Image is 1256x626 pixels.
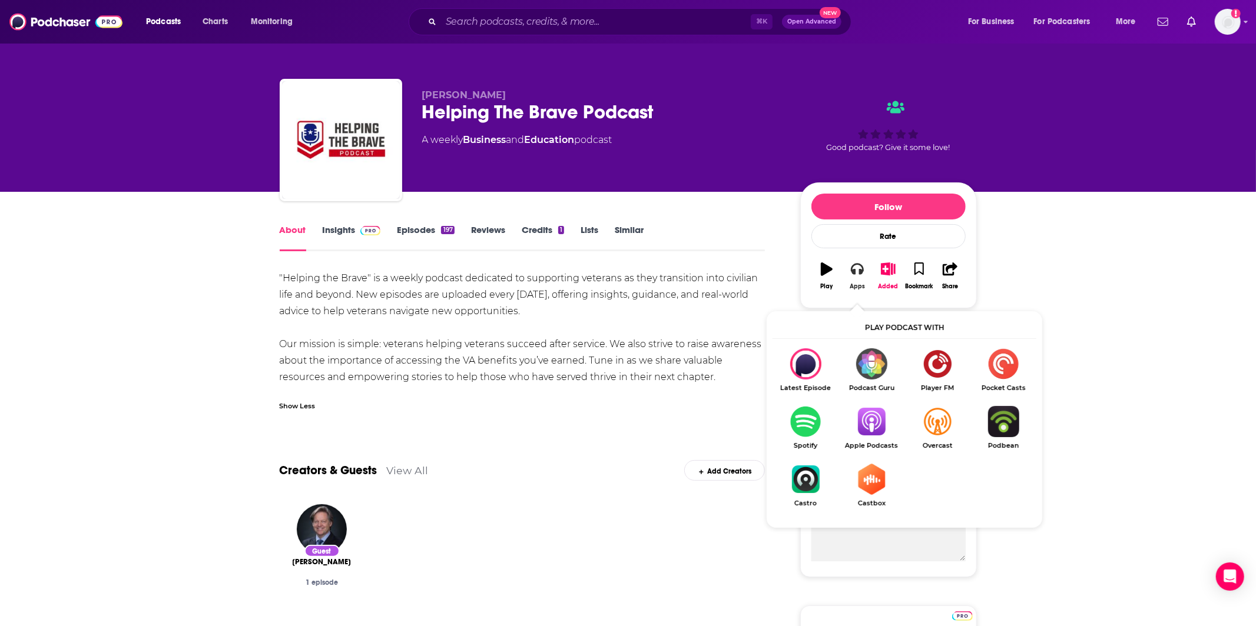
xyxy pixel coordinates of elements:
div: Share [942,283,958,290]
span: Castro [773,500,839,507]
img: Marty Strong [297,504,347,554]
button: Apps [842,255,873,297]
img: Podchaser Pro [360,226,381,235]
div: 1 episode [289,578,355,587]
span: Good podcast? Give it some love! [827,143,950,152]
span: Podbean [970,442,1036,449]
span: Player FM [904,384,970,392]
button: open menu [960,12,1029,31]
button: Bookmark [904,255,934,297]
span: Charts [203,14,228,30]
a: CastroCastro [773,464,839,507]
span: Podcast Guru [839,384,904,392]
div: 1 [558,226,564,234]
span: Spotify [773,442,839,449]
div: Open Intercom Messenger [1216,562,1244,591]
a: OvercastOvercast [904,406,970,449]
span: For Podcasters [1034,14,1091,30]
a: Lists [581,224,598,251]
a: Pocket CastsPocket Casts [970,348,1036,392]
div: Rate [811,224,966,248]
img: Podchaser - Follow, Share and Rate Podcasts [9,11,122,33]
a: InsightsPodchaser Pro [323,224,381,251]
a: Episodes197 [397,224,454,251]
span: New [820,7,841,18]
a: Podcast GuruPodcast Guru [839,348,904,392]
span: Apple Podcasts [839,442,904,449]
a: Show notifications dropdown [1153,12,1173,32]
a: Similar [615,224,644,251]
button: Added [873,255,903,297]
img: Helping The Brave Podcast [282,81,400,199]
div: A weekly podcast [422,133,612,147]
span: Podcasts [146,14,181,30]
span: More [1116,14,1136,30]
div: Bookmark [905,283,933,290]
button: Open AdvancedNew [782,15,841,29]
div: Play [820,283,833,290]
div: Play podcast with [773,317,1036,339]
a: SpotifySpotify [773,406,839,449]
div: Good podcast? Give it some love! [800,89,977,162]
a: Reviews [471,224,505,251]
a: PodbeanPodbean [970,406,1036,449]
a: Apple PodcastsApple Podcasts [839,406,904,449]
span: and [506,134,525,145]
button: Show profile menu [1215,9,1241,35]
div: "Helping the Brave" is a weekly podcast dedicated to supporting veterans as they transition into ... [280,270,765,385]
svg: Add a profile image [1231,9,1241,18]
a: Education [525,134,575,145]
button: open menu [138,12,196,31]
a: View All [387,464,429,477]
a: Show notifications dropdown [1182,12,1201,32]
div: Helping The Brave Podcast on Latest Episode [773,348,839,392]
button: open menu [1108,12,1151,31]
span: Overcast [904,442,970,449]
span: Logged in as TeemsPR [1215,9,1241,35]
button: Play [811,255,842,297]
span: ⌘ K [751,14,773,29]
span: Monitoring [251,14,293,30]
span: [PERSON_NAME] [422,89,506,101]
div: Added [879,283,899,290]
a: Charts [195,12,235,31]
a: About [280,224,306,251]
img: User Profile [1215,9,1241,35]
button: Follow [811,194,966,219]
div: Add Creators [684,460,765,481]
button: open menu [243,12,308,31]
img: Podchaser Pro [952,611,973,621]
span: Latest Episode [773,384,839,392]
span: Open Advanced [787,19,836,25]
a: Player FMPlayer FM [904,348,970,392]
a: CastboxCastbox [839,464,904,507]
div: Guest [304,545,340,557]
a: Credits1 [522,224,564,251]
a: Creators & Guests [280,463,377,478]
span: Pocket Casts [970,384,1036,392]
div: 197 [441,226,454,234]
span: [PERSON_NAME] [293,557,352,567]
div: Search podcasts, credits, & more... [420,8,863,35]
a: Business [463,134,506,145]
span: Castbox [839,500,904,507]
button: Share [934,255,965,297]
span: For Business [968,14,1015,30]
button: open menu [1026,12,1108,31]
a: Marty Strong [293,557,352,567]
input: Search podcasts, credits, & more... [441,12,751,31]
div: Apps [850,283,865,290]
a: Pro website [952,610,973,621]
